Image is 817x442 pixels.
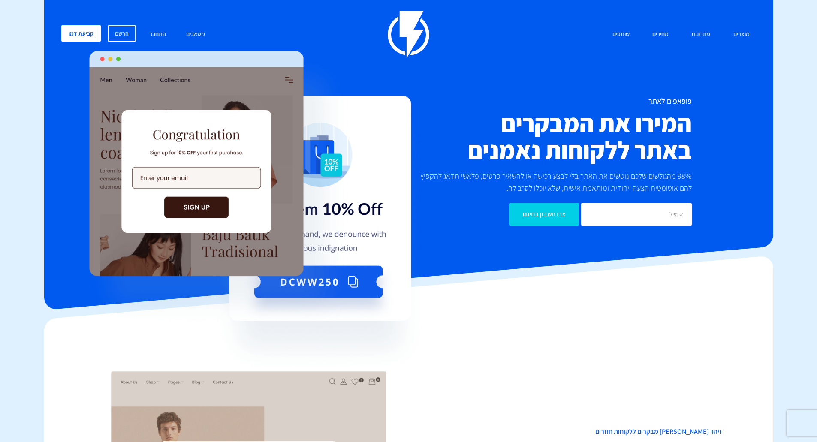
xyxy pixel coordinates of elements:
[509,203,579,226] input: צרו חשבון בחינם
[606,25,636,44] a: שותפים
[61,25,101,42] a: קביעת דמו
[727,25,756,44] a: מוצרים
[581,203,692,226] input: אימייל
[415,97,692,105] h1: פופאפים לאתר
[415,110,692,164] h2: המירו את המבקרים באתר ללקוחות נאמנים
[646,25,675,44] a: מחירים
[180,25,211,44] a: משאבים
[143,25,172,44] a: התחבר
[108,25,136,42] a: הרשם
[685,25,717,44] a: פתרונות
[415,170,692,194] p: 98% מהגולשים שלכם נוטשים את האתר בלי לבצע רכישה או להשאיר פרטים, פלאשי תדאג להקפיץ להם אוטומטית ה...
[415,427,722,437] span: זיהוי [PERSON_NAME] מבקרים ללקוחות חוזרים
